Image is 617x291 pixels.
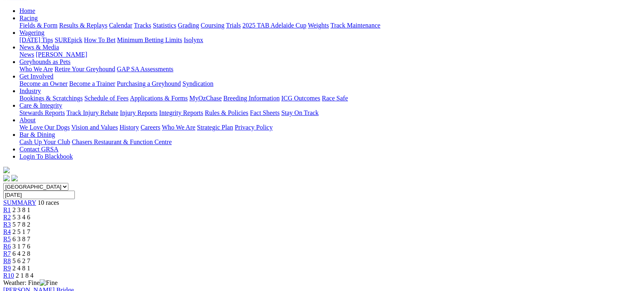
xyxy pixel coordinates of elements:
a: Track Injury Rebate [66,109,118,116]
a: Breeding Information [223,95,280,102]
a: Grading [178,22,199,29]
a: R5 [3,236,11,242]
a: Fact Sheets [250,109,280,116]
a: Calendar [109,22,132,29]
a: We Love Our Dogs [19,124,70,131]
a: 2025 TAB Adelaide Cup [242,22,306,29]
a: [PERSON_NAME] [36,51,87,58]
a: Minimum Betting Limits [117,36,182,43]
a: Isolynx [184,36,203,43]
div: Get Involved [19,80,614,87]
img: logo-grsa-white.png [3,167,10,173]
a: Become an Owner [19,80,68,87]
a: How To Bet [84,36,116,43]
input: Select date [3,191,75,199]
a: SUREpick [55,36,82,43]
a: R6 [3,243,11,250]
a: History [119,124,139,131]
a: News [19,51,34,58]
img: Fine [40,279,57,287]
a: Coursing [201,22,225,29]
img: facebook.svg [3,175,10,181]
a: Race Safe [322,95,348,102]
a: R7 [3,250,11,257]
a: Stay On Track [281,109,318,116]
a: Greyhounds as Pets [19,58,70,65]
a: Cash Up Your Club [19,138,70,145]
a: News & Media [19,44,59,51]
a: R4 [3,228,11,235]
a: Vision and Values [71,124,118,131]
a: Chasers Restaurant & Function Centre [72,138,172,145]
a: Injury Reports [120,109,157,116]
a: R2 [3,214,11,221]
a: Become a Trainer [69,80,115,87]
a: Get Involved [19,73,53,80]
a: [DATE] Tips [19,36,53,43]
a: R10 [3,272,14,279]
div: Industry [19,95,614,102]
a: Strategic Plan [197,124,233,131]
div: About [19,124,614,131]
a: Rules & Policies [205,109,248,116]
a: Care & Integrity [19,102,62,109]
a: Privacy Policy [235,124,273,131]
a: Applications & Forms [130,95,188,102]
a: About [19,117,36,123]
a: Careers [140,124,160,131]
a: Tracks [134,22,151,29]
div: Greyhounds as Pets [19,66,614,73]
a: Weights [308,22,329,29]
div: Racing [19,22,614,29]
a: R1 [3,206,11,213]
a: Industry [19,87,41,94]
span: 5 7 8 2 [13,221,30,228]
img: twitter.svg [11,175,18,181]
span: 2 3 8 1 [13,206,30,213]
a: Who We Are [162,124,195,131]
a: R3 [3,221,11,228]
a: SUMMARY [3,199,36,206]
span: 5 6 2 7 [13,257,30,264]
a: Who We Are [19,66,53,72]
a: Integrity Reports [159,109,203,116]
a: Purchasing a Greyhound [117,80,181,87]
a: Syndication [182,80,213,87]
span: R8 [3,257,11,264]
a: Bookings & Scratchings [19,95,83,102]
div: Bar & Dining [19,138,614,146]
a: Wagering [19,29,45,36]
div: Wagering [19,36,614,44]
a: Schedule of Fees [84,95,128,102]
a: Trials [226,22,241,29]
a: GAP SA Assessments [117,66,174,72]
a: Bar & Dining [19,131,55,138]
a: R9 [3,265,11,272]
span: 10 races [38,199,59,206]
span: 5 3 4 6 [13,214,30,221]
a: Home [19,7,35,14]
span: Weather: Fine [3,279,57,286]
span: 2 1 8 4 [16,272,34,279]
a: MyOzChase [189,95,222,102]
span: 6 4 2 8 [13,250,30,257]
span: 6 3 8 7 [13,236,30,242]
a: Racing [19,15,38,21]
a: Login To Blackbook [19,153,73,160]
div: News & Media [19,51,614,58]
a: Retire Your Greyhound [55,66,115,72]
div: Care & Integrity [19,109,614,117]
a: ICG Outcomes [281,95,320,102]
span: 2 4 8 1 [13,265,30,272]
a: Statistics [153,22,176,29]
a: Stewards Reports [19,109,65,116]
